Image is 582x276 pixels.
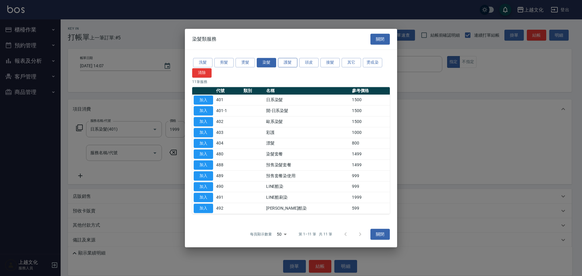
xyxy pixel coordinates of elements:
[350,192,390,203] td: 1999
[370,229,390,240] button: 關閉
[215,127,242,138] td: 403
[194,139,213,148] button: 加入
[320,58,340,67] button: 接髮
[236,58,255,67] button: 燙髮
[350,203,390,214] td: 599
[350,87,390,95] th: 參考價格
[215,160,242,171] td: 488
[194,117,213,126] button: 加入
[215,149,242,160] td: 480
[265,203,351,214] td: [PERSON_NAME]酷染
[265,87,351,95] th: 名稱
[194,160,213,170] button: 加入
[265,160,351,171] td: 預售染髮套餐
[370,34,390,45] button: 關閉
[350,171,390,181] td: 999
[215,87,242,95] th: 代號
[193,58,212,67] button: 洗髮
[215,116,242,127] td: 402
[194,171,213,181] button: 加入
[215,192,242,203] td: 491
[350,160,390,171] td: 1499
[265,192,351,203] td: LINE酷刷染
[350,181,390,192] td: 999
[194,95,213,105] button: 加入
[265,171,351,181] td: 預售套餐染使用
[215,203,242,214] td: 492
[194,150,213,159] button: 加入
[242,87,265,95] th: 類別
[350,95,390,105] td: 1500
[194,128,213,137] button: 加入
[215,95,242,105] td: 401
[194,106,213,116] button: 加入
[215,138,242,149] td: 404
[215,181,242,192] td: 490
[194,182,213,191] button: 加入
[278,58,297,67] button: 護髮
[350,116,390,127] td: 1500
[215,171,242,181] td: 489
[192,79,390,85] p: 11 筆服務
[215,105,242,116] td: 401-1
[350,105,390,116] td: 1500
[363,58,382,67] button: 燙或染
[250,231,272,237] p: 每頁顯示數量
[265,181,351,192] td: LINE酷染
[192,68,212,78] button: 清除
[299,58,319,67] button: 頭皮
[350,138,390,149] td: 800
[350,149,390,160] td: 1499
[342,58,361,67] button: 其它
[299,231,332,237] p: 第 1–11 筆 共 11 筆
[192,36,216,42] span: 染髮類服務
[194,204,213,213] button: 加入
[194,193,213,202] button: 加入
[265,116,351,127] td: 歐系染髮
[265,95,351,105] td: 日系染髮
[265,105,351,116] td: 開-日系染髮
[274,226,289,242] div: 50
[265,138,351,149] td: 漂髮
[214,58,234,67] button: 剪髮
[257,58,276,67] button: 染髮
[350,127,390,138] td: 1000
[265,127,351,138] td: 彩護
[265,149,351,160] td: 染髮套餐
